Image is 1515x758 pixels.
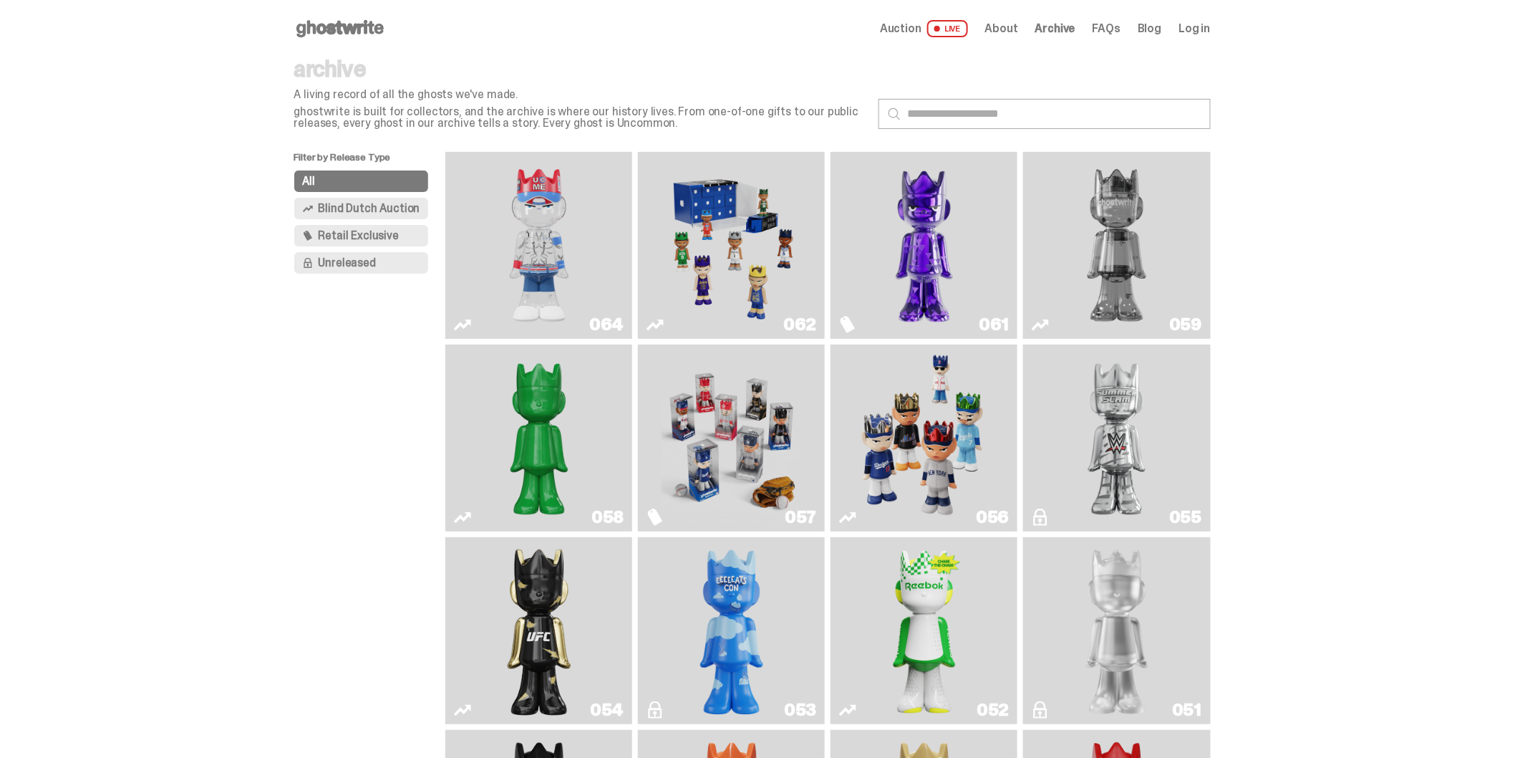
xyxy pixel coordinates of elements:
[454,158,624,333] a: You Can't See Me
[985,23,1018,34] a: About
[854,350,994,526] img: Game Face (2025)
[454,350,624,526] a: Schrödinger's ghost: Sunday Green
[1079,543,1155,719] img: LLLoyalty
[1032,543,1201,719] a: LLLoyalty
[880,20,967,37] a: Auction LIVE
[1172,701,1201,719] div: 051
[590,701,624,719] div: 054
[839,350,1009,526] a: Game Face (2025)
[294,198,429,219] button: Blind Dutch Auction
[294,89,867,100] p: A living record of all the ghosts we've made.
[783,316,816,333] div: 062
[319,203,420,214] span: Blind Dutch Auction
[1169,509,1201,526] div: 055
[501,543,577,719] img: Ruby
[319,230,399,241] span: Retail Exclusive
[294,225,429,246] button: Retail Exclusive
[647,158,816,333] a: Game Face (2025)
[839,543,1009,719] a: Court Victory
[1047,158,1187,333] img: Two
[880,23,921,34] span: Auction
[1047,350,1187,526] img: I Was There SummerSlam
[854,158,994,333] img: Fantasy
[886,543,962,719] img: Court Victory
[454,543,624,719] a: Ruby
[319,257,376,269] span: Unreleased
[294,106,867,129] p: ghostwrite is built for collectors, and the archive is where our history lives. From one-of-one g...
[785,509,816,526] div: 057
[591,509,624,526] div: 058
[469,158,609,333] img: You Can't See Me
[784,701,816,719] div: 053
[303,176,316,187] span: All
[1032,158,1201,333] a: Two
[647,543,816,719] a: ghooooost
[294,171,429,192] button: All
[662,158,802,333] img: Game Face (2025)
[1138,23,1161,34] a: Blog
[1032,350,1201,526] a: I Was There SummerSlam
[1093,23,1120,34] a: FAQs
[294,57,867,80] p: archive
[589,316,624,333] div: 064
[694,543,770,719] img: ghooooost
[294,152,446,171] p: Filter by Release Type
[469,350,609,526] img: Schrödinger's ghost: Sunday Green
[647,350,816,526] a: Game Face (2025)
[1178,23,1210,34] a: Log in
[979,316,1009,333] div: 061
[927,20,968,37] span: LIVE
[662,350,802,526] img: Game Face (2025)
[977,701,1009,719] div: 052
[839,158,1009,333] a: Fantasy
[976,509,1009,526] div: 056
[1169,316,1201,333] div: 059
[294,252,429,274] button: Unreleased
[1035,23,1075,34] a: Archive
